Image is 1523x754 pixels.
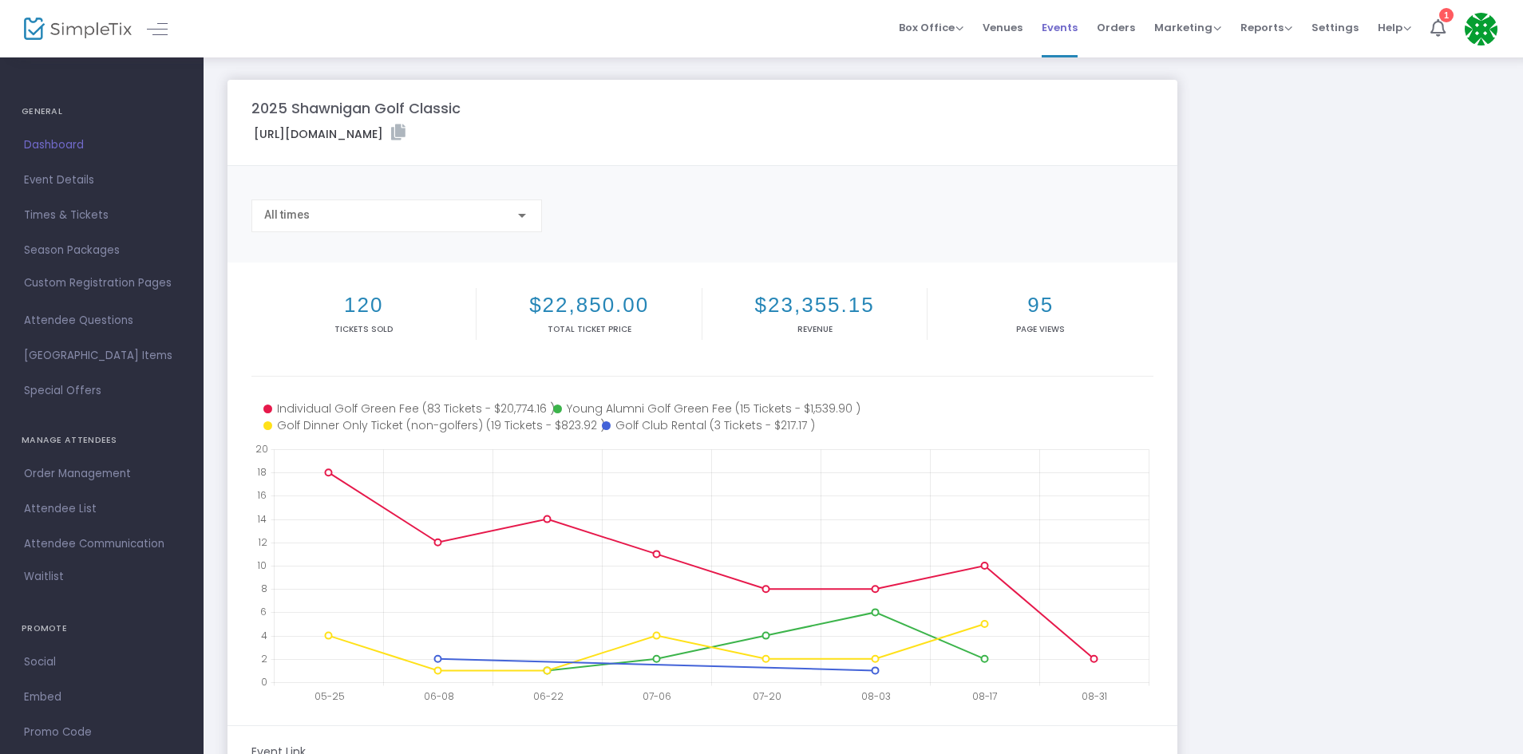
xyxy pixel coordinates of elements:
span: Attendee Questions [24,310,180,331]
span: Help [1378,20,1411,35]
h2: $23,355.15 [706,293,924,318]
text: 14 [257,511,267,525]
span: Venues [983,7,1023,48]
text: 08-17 [972,689,997,703]
text: 0 [261,675,267,689]
text: 18 [257,465,267,479]
h4: GENERAL [22,96,182,128]
text: 6 [260,605,267,618]
text: 06-08 [424,689,454,703]
span: Events [1042,7,1078,48]
span: Settings [1311,7,1359,48]
text: 4 [261,628,267,641]
span: Box Office [899,20,963,35]
text: 20 [255,442,268,456]
p: Tickets sold [255,323,473,335]
text: 16 [257,488,267,502]
text: 10 [257,559,267,572]
span: Custom Registration Pages [24,275,172,291]
p: Total Ticket Price [480,323,698,335]
span: Social [24,652,180,673]
span: [GEOGRAPHIC_DATA] Items [24,345,180,366]
h4: MANAGE ATTENDEES [22,424,182,456]
m-panel-title: 2025 Shawnigan Golf Classic [251,97,461,119]
span: Event Details [24,170,180,191]
h2: 95 [931,293,1149,318]
span: Waitlist [24,569,64,585]
p: Revenue [706,323,924,335]
h4: PROMOTE [22,613,182,645]
span: Reports [1240,20,1292,35]
h2: $22,850.00 [480,293,698,318]
div: 1 [1439,8,1454,22]
span: Special Offers [24,381,180,401]
span: Attendee List [24,499,180,519]
span: Embed [24,687,180,708]
text: 08-03 [861,689,891,703]
span: Attendee Communication [24,534,180,555]
text: 07-06 [643,689,671,703]
text: 8 [261,582,267,595]
h2: 120 [255,293,473,318]
text: 05-25 [314,689,345,703]
span: Dashboard [24,135,180,156]
text: 2 [261,651,267,665]
text: 06-22 [533,689,564,703]
span: Promo Code [24,722,180,743]
span: Marketing [1154,20,1221,35]
span: Order Management [24,464,180,484]
text: 12 [258,535,267,548]
span: All times [264,208,310,221]
text: 07-20 [753,689,781,703]
p: Page Views [931,323,1149,335]
span: Season Packages [24,240,180,261]
span: Times & Tickets [24,205,180,226]
text: 08-31 [1082,689,1107,703]
span: Orders [1097,7,1135,48]
label: [URL][DOMAIN_NAME] [254,124,405,143]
